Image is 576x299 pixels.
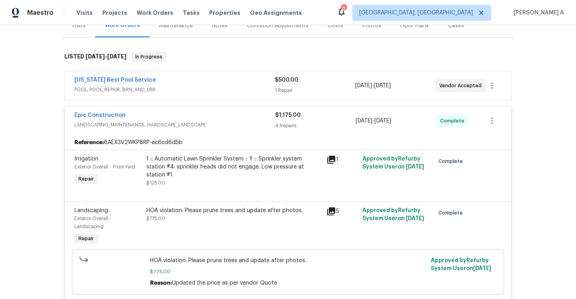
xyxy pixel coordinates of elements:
[183,10,200,16] span: Tasks
[64,52,126,62] h6: LISTED
[132,53,166,61] span: In Progress
[212,22,228,30] div: Notes
[275,86,355,94] div: 1 Repair
[400,22,429,30] div: Floor Plans
[440,117,468,125] span: Complete
[74,216,112,229] span: Exterior Overall - Landscaping
[102,9,127,17] span: Projects
[209,9,240,17] span: Properties
[510,9,564,17] span: [PERSON_NAME] A
[341,5,346,13] div: 2
[150,280,172,286] span: Reason:
[355,82,391,90] span: -
[74,112,126,118] a: Epic Construction
[86,54,105,59] span: [DATE]
[473,266,491,271] span: [DATE]
[356,117,391,125] span: -
[74,165,135,169] span: Exterior Overall - Front Yard
[172,280,277,286] span: Updated the price as per vendor Quote
[105,21,140,29] div: Work Orders
[74,138,104,146] b: Reference:
[146,216,165,221] span: $775.00
[439,82,485,90] span: Vendor Accepted
[86,54,126,59] span: -
[438,209,466,217] span: Complete
[406,216,424,221] span: [DATE]
[275,122,356,130] div: 4 Repairs
[431,258,491,271] span: Approved by Refurby System User on
[27,9,54,17] span: Maestro
[150,268,426,276] span: $775.00
[328,22,343,30] div: Costs
[150,257,426,265] span: HOA violation: Please prune trees and update after photos.
[406,164,424,170] span: [DATE]
[362,156,424,170] span: Approved by Refurby System User on
[74,77,156,83] a: [US_STATE] Best Pool Service
[146,155,322,179] div: 1 :: Automatic Lawn Sprinkler System :: Y :: Sprinkler system station #4: sprinkler heads did not...
[448,22,464,30] div: Cases
[356,118,372,124] span: [DATE]
[250,9,302,17] span: Geo Assignments
[107,54,126,59] span: [DATE]
[76,9,93,17] span: Visits
[74,208,108,213] span: Landscaping
[146,181,165,185] span: $125.00
[362,208,424,221] span: Approved by Refurby System User on
[359,9,473,17] span: [GEOGRAPHIC_DATA], [GEOGRAPHIC_DATA]
[75,175,97,183] span: Repair
[75,235,97,243] span: Repair
[72,22,86,30] div: Visits
[65,135,511,150] div: 6AEX3V2WKP8RP-ac6cd6d5b
[74,156,98,162] span: Irrigation
[74,121,275,129] span: LANDSCAPING_MAINTENANCE, HARDSCAPE_LANDSCAPE
[374,118,391,124] span: [DATE]
[275,77,298,83] span: $500.00
[275,112,301,118] span: $1,175.00
[146,207,322,215] div: HOA violation: Please prune trees and update after photos.
[74,86,275,94] span: POOL, POOL_REPAIR, BRN_AND_LRR
[438,157,466,165] span: Complete
[247,22,308,30] div: Condition Adjustments
[374,83,391,88] span: [DATE]
[159,22,193,30] div: Maintenance
[137,9,173,17] span: Work Orders
[362,22,381,30] div: Photos
[62,44,514,70] div: LISTED [DATE]-[DATE]In Progress
[355,83,372,88] span: [DATE]
[326,155,358,165] div: 1
[326,207,358,216] div: 5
